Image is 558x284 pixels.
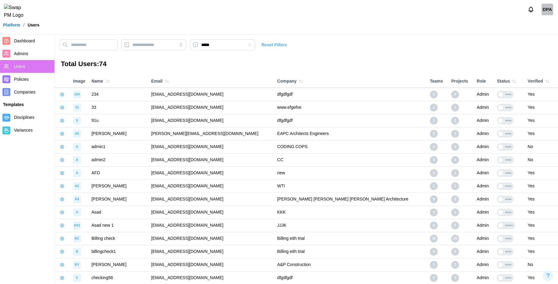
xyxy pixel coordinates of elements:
td: [EMAIL_ADDRESS][DOMAIN_NAME] [148,166,274,179]
div: 5 [451,248,459,256]
div: 1 [430,104,438,112]
td: Billing eith trial [274,245,427,258]
span: Admins [14,51,28,56]
div: image [73,156,81,164]
td: CODING COPS [274,140,427,153]
td: [EMAIL_ADDRESS][DOMAIN_NAME] [148,258,274,271]
div: 0 [430,222,438,229]
div: Users [28,23,40,27]
div: Active [503,261,513,268]
div: Name [91,77,145,86]
div: Admin [477,183,491,190]
div: [PERSON_NAME] [91,183,145,190]
div: 8 [451,195,459,203]
div: image [73,235,81,243]
div: Role [477,78,491,85]
td: [EMAIL_ADDRESS][DOMAIN_NAME] [148,219,274,232]
div: 1 [430,208,438,216]
button: Notifications [526,4,536,15]
div: Admin [477,157,491,163]
td: Yes [525,232,558,245]
div: Inactive [503,222,515,229]
div: image [73,248,81,256]
td: [EMAIL_ADDRESS][DOMAIN_NAME] [148,114,274,127]
div: image [73,143,81,151]
td: [EMAIL_ADDRESS][DOMAIN_NAME] [148,179,274,193]
td: Yes [525,193,558,206]
td: JJJK [274,219,427,232]
div: Asad [91,209,145,216]
td: KKK [274,206,427,219]
td: A&P Construction [274,258,427,271]
div: 2 [451,117,459,125]
button: Reset Filters [259,39,290,50]
td: [EMAIL_ADDRESS][DOMAIN_NAME] [148,193,274,206]
td: EAPC Architects Engineers [274,127,427,140]
div: Company [277,77,424,86]
img: Swap PM Logo [4,4,29,19]
div: Active [503,275,513,281]
div: AFD [91,170,145,176]
div: Admin [477,275,491,281]
div: Admin [477,104,491,111]
div: Status [497,77,521,86]
div: 1 [451,261,459,269]
div: Asad new 1 [91,222,145,229]
div: image [73,91,81,98]
div: 2 [451,156,459,164]
div: Active [503,235,513,242]
div: 1 [451,169,459,177]
div: Admin [477,170,491,176]
div: Billing check [91,235,145,242]
div: Admin [477,209,491,216]
td: Yes [525,166,558,179]
td: [EMAIL_ADDRESS][DOMAIN_NAME] [148,88,274,101]
div: image [73,117,81,125]
h3: Total Users: 74 [61,59,552,69]
div: 2 [430,143,438,151]
td: dfgdfgdf [274,88,427,101]
td: Yes [525,179,558,193]
div: Templates [3,101,51,108]
div: Active [503,209,513,216]
div: Active [503,130,513,137]
td: [EMAIL_ADDRESS][DOMAIN_NAME] [148,232,274,245]
div: 5 [451,143,459,151]
div: Admin [477,144,491,150]
div: Active [503,170,513,176]
div: Active [503,157,513,163]
span: Reset Filters [261,40,287,50]
div: 1 [430,169,438,177]
span: Disciplines [14,115,34,120]
td: Yes [525,206,558,219]
td: No [525,153,558,166]
div: admin1 [91,144,145,150]
div: Verified [528,77,555,86]
div: admin2 [91,157,145,163]
div: 2 [430,182,438,190]
a: Platform [3,23,20,27]
td: Yes [525,219,558,232]
div: image [73,261,81,269]
td: [EMAIL_ADDRESS][DOMAIN_NAME] [148,245,274,258]
td: [EMAIL_ADDRESS][DOMAIN_NAME] [148,206,274,219]
div: [PERSON_NAME] [91,130,145,137]
div: Active [503,144,513,150]
div: image [73,195,81,203]
div: image [73,130,81,138]
div: [PERSON_NAME] [91,261,145,268]
td: Yes [525,114,558,127]
div: 1 [451,208,459,216]
td: Yes [525,245,558,258]
div: Admin [477,196,491,203]
div: image [73,222,81,229]
div: checking56 [91,275,145,281]
div: image [73,104,81,112]
div: Admin [477,91,491,98]
div: 234 [91,91,145,98]
div: image [73,274,81,282]
div: [PERSON_NAME] [91,196,145,203]
div: 1 [430,261,438,269]
div: 3 [451,274,459,282]
td: [PERSON_NAME][EMAIL_ADDRESS][DOMAIN_NAME] [148,127,274,140]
